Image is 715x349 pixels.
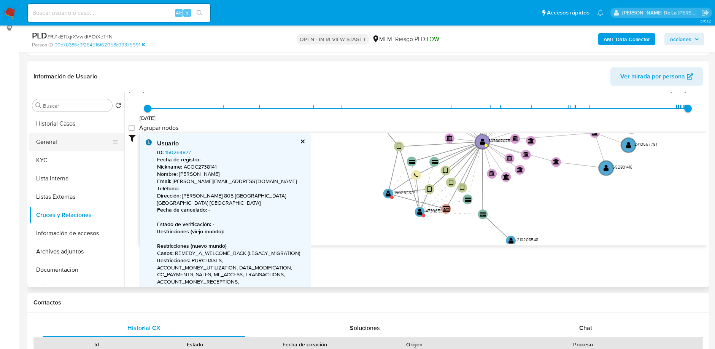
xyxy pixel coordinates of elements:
[157,228,224,235] b: Restricciones (viejo mundo) :
[29,188,124,206] button: Listas Externas
[372,35,392,43] div: MLM
[157,185,305,192] p: -
[432,159,438,164] text: 
[610,67,703,86] button: Ver mirada por persona
[157,206,305,214] p: -
[300,139,305,144] button: cerrar
[186,9,188,16] span: s
[598,33,655,45] button: AML Data Collector
[33,299,703,306] h1: Contactos
[597,10,604,16] a: Notificaciones
[157,206,207,214] b: Fecha de cancelado :
[151,341,239,348] div: Estado
[28,8,210,18] input: Buscar usuario o caso...
[446,135,453,141] text: 
[157,178,305,185] p: [PERSON_NAME][EMAIL_ADDRESS][DOMAIN_NAME]
[115,102,121,111] button: Volver al orden por defecto
[469,341,697,348] div: Proceso
[29,115,124,133] button: Historial Casos
[547,9,589,17] span: Accesos rápidos
[54,41,145,48] a: 00b70386c9f264516f62058c09375991
[29,242,124,261] button: Archivos adjuntos
[29,133,118,151] button: General
[43,102,109,109] input: Buscar
[443,206,450,212] text: 
[176,9,182,16] span: Alt
[139,124,178,132] span: Agrupar nodos
[32,29,47,41] b: PLD
[553,159,559,164] text: 
[35,102,41,108] button: Buscar
[417,208,423,215] text: 
[29,151,124,169] button: KYC
[370,341,458,348] div: Origen
[701,9,709,17] a: Salir
[480,212,486,217] text: 
[29,279,124,297] button: Créditos
[52,341,140,348] div: Id
[443,167,448,174] text: 
[523,151,529,157] text: 
[626,142,631,149] text: 
[465,197,471,202] text: 
[157,171,305,178] p: [PERSON_NAME]
[409,159,415,164] text: 
[394,190,415,196] text: 150264877
[33,73,97,80] h1: Información de Usuario
[508,237,514,244] text: 
[620,67,685,86] span: Ver mirada por persona
[604,33,650,45] b: AML Data Collector
[634,141,657,147] text: 2410557791
[127,324,160,332] span: Historial CX
[604,164,609,172] text: 
[414,173,418,178] text: 
[165,148,191,156] a: 150264877
[129,125,135,131] input: Agrupar nodos
[397,143,401,150] text: 
[460,184,464,191] text: 
[489,137,511,143] text: 307807075
[426,208,446,214] text: 47306569
[29,224,124,242] button: Información de accesos
[622,9,699,16] p: javier.gutierrez@mercadolibre.com.mx
[157,156,305,163] p: -
[503,174,509,179] text: 
[517,166,523,172] text: 
[157,221,305,228] p: -
[157,163,182,171] b: Nickname :
[528,137,534,143] text: 
[512,135,518,141] text: 
[297,34,369,45] p: OPEN - IN REVIEW STAGE I
[664,33,704,45] button: Acciones
[449,179,453,186] text: 
[489,171,495,176] text: 
[29,261,124,279] button: Documentación
[396,35,440,43] span: Riesgo PLD:
[480,138,485,145] text: 
[192,8,207,18] button: search-icon
[157,242,227,250] b: Restricciones (nuevo mundo)
[157,228,305,235] p: -
[517,236,538,242] text: 210208548
[157,250,305,257] p: REMEDY_A_WELCOME_BACK (LEGACY_MIGRATION)
[579,324,592,332] span: Chat
[157,177,171,185] b: Email :
[386,190,391,197] text: 
[47,33,113,40] span: # RJ1kETlxjrXVwkItFOiXbT4N
[157,170,178,178] b: Nombre :
[140,114,156,122] span: [DATE]
[157,163,305,171] p: AGOC2738141
[350,324,380,332] span: Soluciones
[29,169,124,188] button: Lista Interna
[157,249,173,257] b: Casos :
[157,220,211,228] b: Estado de verificación :
[427,35,440,43] span: LOW
[612,164,632,170] text: 692801416
[157,257,190,264] b: Restricciones :
[157,192,305,207] p: [PERSON_NAME] 805 [GEOGRAPHIC_DATA] [GEOGRAPHIC_DATA] [GEOGRAPHIC_DATA]
[507,155,513,161] text: 
[157,156,200,163] b: Fecha de registro :
[157,192,181,199] b: Dirección :
[157,185,179,192] b: Teléfono :
[32,41,53,48] b: Person ID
